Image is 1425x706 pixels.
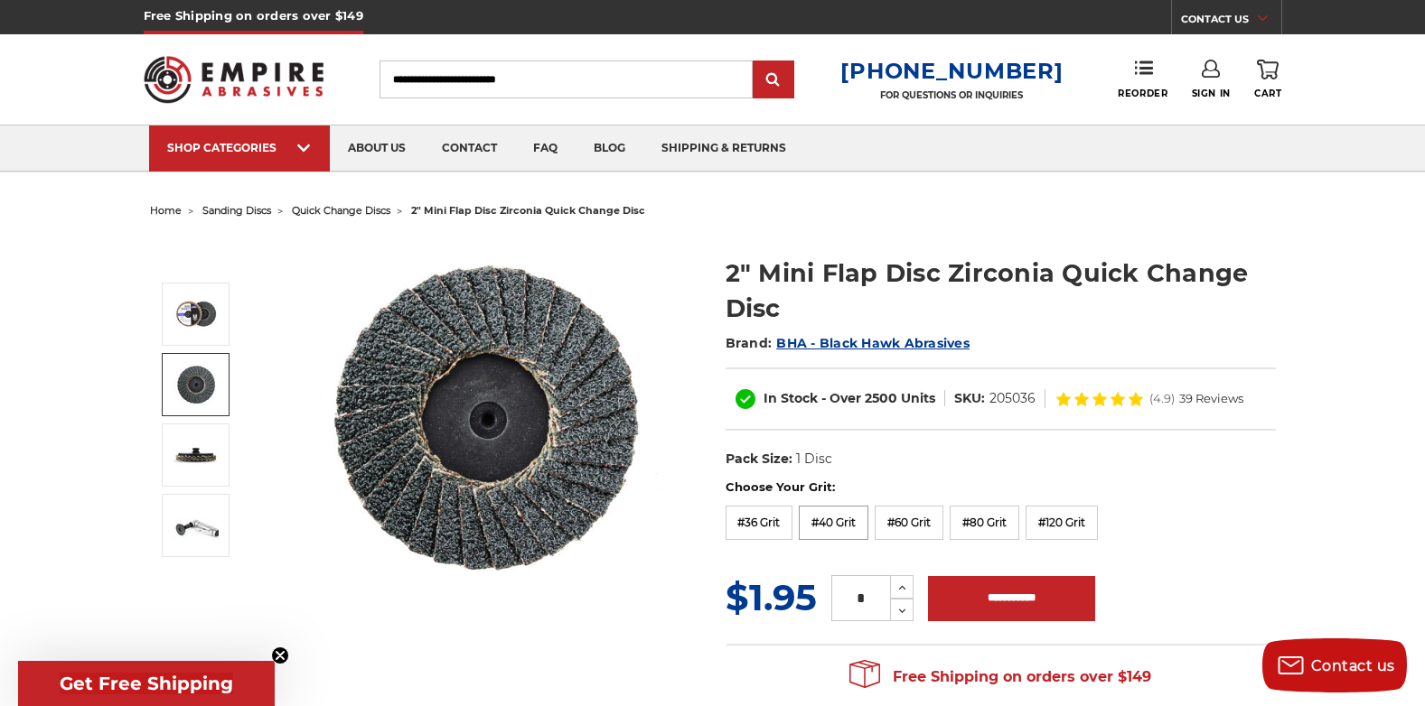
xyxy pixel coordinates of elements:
[1254,60,1281,99] a: Cart
[144,44,324,115] img: Empire Abrasives
[726,575,817,619] span: $1.95
[726,335,773,351] span: Brand:
[202,204,271,217] a: sanding discs
[1179,393,1243,404] span: 39 Reviews
[1149,393,1175,404] span: (4.9)
[1192,88,1231,99] span: Sign In
[1181,9,1281,34] a: CONTACT US
[1118,60,1167,98] a: Reorder
[305,237,666,598] img: Black Hawk Abrasives 2-inch Zirconia Flap Disc with 60 Grit Zirconia for Smooth Finishing
[292,204,390,217] a: quick change discs
[726,450,792,469] dt: Pack Size:
[173,362,219,407] img: BHA 2" Zirconia Flap Disc, 60 Grit, for Efficient Surface Blending
[411,204,645,217] span: 2" mini flap disc zirconia quick change disc
[901,390,935,406] span: Units
[643,125,804,172] a: shipping & returns
[60,673,233,694] span: Get Free Shipping
[796,450,832,469] dd: 1 Disc
[989,389,1036,408] dd: 205036
[18,661,275,706] div: Get Free ShippingClose teaser
[1118,88,1167,99] span: Reorder
[840,58,1063,84] a: [PHONE_NUMBER]
[167,141,312,154] div: SHOP CATEGORIES
[726,478,1276,497] label: Choose Your Grit:
[865,390,897,406] span: 2500
[1311,657,1395,674] span: Contact us
[173,432,219,478] img: Side View of BHA 2-Inch Quick Change Flap Disc with Male Roloc Connector for Die Grinders
[755,62,792,98] input: Submit
[764,390,818,406] span: In Stock
[150,204,182,217] a: home
[821,390,861,406] span: - Over
[515,125,576,172] a: faq
[954,389,985,408] dt: SKU:
[576,125,643,172] a: blog
[1254,88,1281,99] span: Cart
[726,255,1276,326] h1: 2" Mini Flap Disc Zirconia Quick Change Disc
[424,125,515,172] a: contact
[1262,638,1407,692] button: Contact us
[776,335,970,351] a: BHA - Black Hawk Abrasives
[330,125,424,172] a: about us
[173,292,219,337] img: Black Hawk Abrasives 2-inch Zirconia Flap Disc with 60 Grit Zirconia for Smooth Finishing
[271,646,289,664] button: Close teaser
[173,503,219,548] img: 2" Quick Change Flap Disc Mounted on Die Grinder for Precision Metal Work
[840,89,1063,101] p: FOR QUESTIONS OR INQUIRIES
[849,659,1151,695] span: Free Shipping on orders over $149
